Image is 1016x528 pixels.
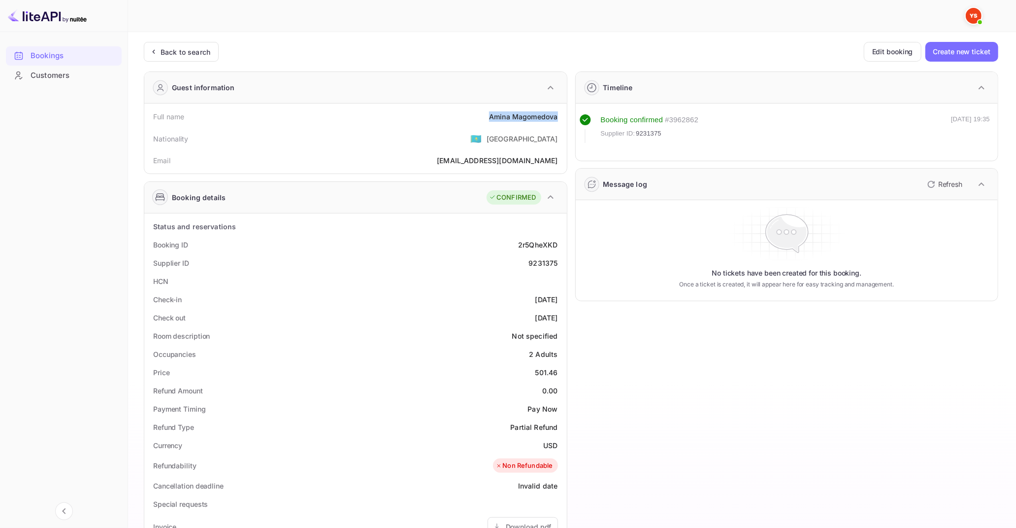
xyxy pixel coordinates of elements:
[153,331,210,341] div: Room description
[665,114,698,126] div: # 3962862
[528,258,557,268] div: 9231375
[951,114,990,143] div: [DATE] 19:35
[489,193,536,203] div: CONFIRMED
[153,221,236,232] div: Status and reservations
[55,502,73,520] button: Collapse navigation
[153,499,208,509] div: Special requests
[938,179,962,189] p: Refresh
[153,134,189,144] div: Nationality
[153,386,203,396] div: Refund Amount
[8,8,87,24] img: LiteAPI logo
[966,8,982,24] img: Yandex Support
[153,258,189,268] div: Supplier ID
[510,422,557,432] div: Partial Refund
[601,129,635,139] span: Supplier ID:
[153,155,170,166] div: Email
[153,481,224,491] div: Cancellation deadline
[172,192,226,203] div: Booking details
[161,47,210,57] div: Back to search
[512,331,558,341] div: Not specified
[543,440,557,451] div: USD
[470,130,482,147] span: United States
[518,481,558,491] div: Invalid date
[172,82,235,93] div: Guest information
[153,404,206,414] div: Payment Timing
[518,240,557,250] div: 2r5QheXKD
[921,176,966,192] button: Refresh
[864,42,921,62] button: Edit booking
[153,349,196,359] div: Occupancies
[673,280,901,289] p: Once a ticket is created, it will appear here for easy tracking and management.
[529,349,557,359] div: 2 Adults
[487,134,558,144] div: [GEOGRAPHIC_DATA]
[153,440,182,451] div: Currency
[31,70,117,81] div: Customers
[495,461,553,471] div: Non Refundable
[153,367,170,378] div: Price
[153,294,182,305] div: Check-in
[601,114,663,126] div: Booking confirmed
[603,179,648,189] div: Message log
[489,111,557,122] div: Amina Magomedova
[437,155,557,166] div: [EMAIL_ADDRESS][DOMAIN_NAME]
[535,294,558,305] div: [DATE]
[153,422,194,432] div: Refund Type
[153,111,184,122] div: Full name
[6,46,122,65] a: Bookings
[535,313,558,323] div: [DATE]
[6,66,122,84] a: Customers
[31,50,117,62] div: Bookings
[6,46,122,66] div: Bookings
[527,404,557,414] div: Pay Now
[153,313,186,323] div: Check out
[603,82,633,93] div: Timeline
[535,367,558,378] div: 501.46
[542,386,558,396] div: 0.00
[153,460,197,471] div: Refundability
[153,240,188,250] div: Booking ID
[712,268,861,278] p: No tickets have been created for this booking.
[153,276,168,286] div: HCN
[6,66,122,85] div: Customers
[636,129,661,139] span: 9231375
[925,42,998,62] button: Create new ticket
